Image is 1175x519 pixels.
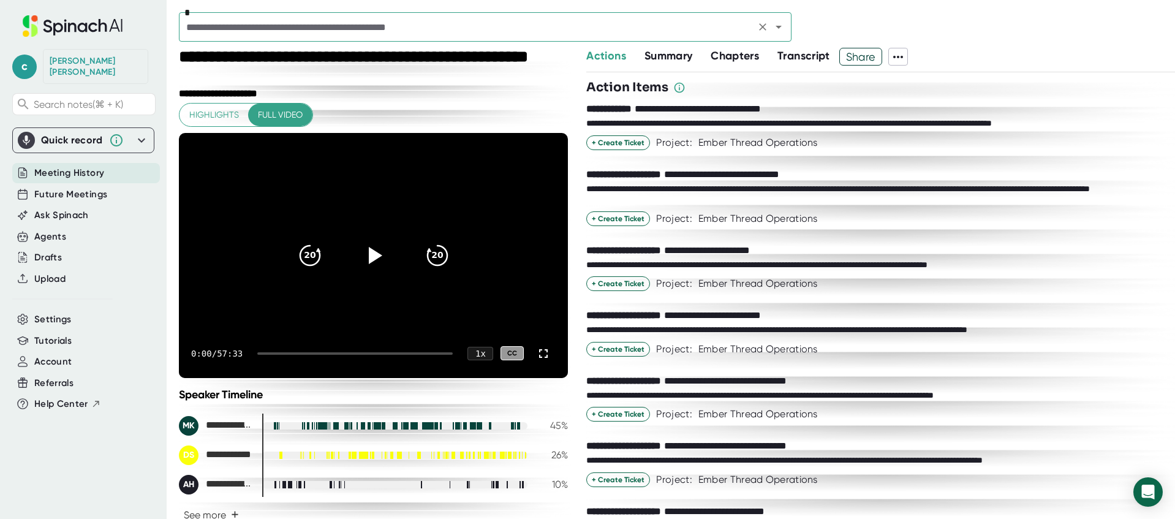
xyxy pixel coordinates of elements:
button: Ask Spinach [34,208,89,222]
span: Actions [586,49,625,63]
button: + Create Ticket [586,472,650,487]
button: Upload [34,272,66,286]
div: 10 % [537,479,568,490]
button: Highlights [179,104,249,126]
div: 1 x [467,347,493,360]
div: Ember Thread Operations [698,137,818,149]
div: Quick record [41,134,103,146]
button: Actions [586,48,625,64]
button: Meeting History [34,166,104,180]
button: Settings [34,313,72,327]
span: + Create Ticket [592,474,644,485]
div: Project: [656,213,692,225]
div: 45 % [537,420,568,431]
button: Chapters [711,48,759,64]
span: + Create Ticket [592,409,644,420]
button: Transcript [777,48,830,64]
h3: Action Items [586,78,668,97]
div: Andrea Harrop [179,475,252,494]
span: + Create Ticket [592,213,644,224]
span: Full video [258,107,303,123]
button: Summary [644,48,692,64]
div: Project: [656,137,692,149]
span: + Create Ticket [592,344,644,355]
span: Highlights [189,107,239,123]
span: Transcript [777,49,830,63]
span: + Create Ticket [592,278,644,289]
span: + Create Ticket [592,137,644,148]
button: Drafts [34,251,62,265]
button: + Create Ticket [586,135,650,150]
div: CC [501,346,524,360]
div: Quick record [18,128,149,153]
div: DS [179,445,198,465]
div: Ember Thread Operations [698,474,818,486]
div: 0:00 / 57:33 [191,349,243,358]
span: Help Center [34,397,88,411]
button: Referrals [34,376,74,390]
button: Full video [248,104,312,126]
button: Share [839,48,883,66]
span: c [12,55,37,79]
div: AH [179,475,198,494]
span: Search notes (⌘ + K) [34,99,123,110]
div: Speaker Timeline [179,388,568,401]
button: + Create Ticket [586,211,650,226]
button: Clear [754,18,771,36]
div: 26 % [537,449,568,461]
span: Share [840,46,882,67]
div: Ember Thread Operations [698,343,818,355]
div: Ember Thread Operations [698,408,818,420]
div: Dan Sullivan [179,445,252,465]
button: Open [770,18,787,36]
div: Carl Pfeiffer [50,56,142,77]
button: + Create Ticket [586,342,650,357]
div: Project: [656,474,692,486]
button: Account [34,355,72,369]
div: Ember Thread Operations [698,213,818,225]
button: Help Center [34,397,101,411]
div: Project: [656,278,692,290]
div: Project: [656,343,692,355]
div: Open Intercom Messenger [1133,477,1163,507]
button: Tutorials [34,334,72,348]
button: + Create Ticket [586,407,650,422]
button: Future Meetings [34,188,107,202]
button: Agents [34,230,66,244]
button: + Create Ticket [586,276,650,291]
div: Mitchell Kowalchick [179,416,252,436]
div: Project: [656,408,692,420]
span: Chapters [711,49,759,63]
div: MK [179,416,198,436]
span: Summary [644,49,692,63]
div: Ember Thread Operations [698,278,818,290]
